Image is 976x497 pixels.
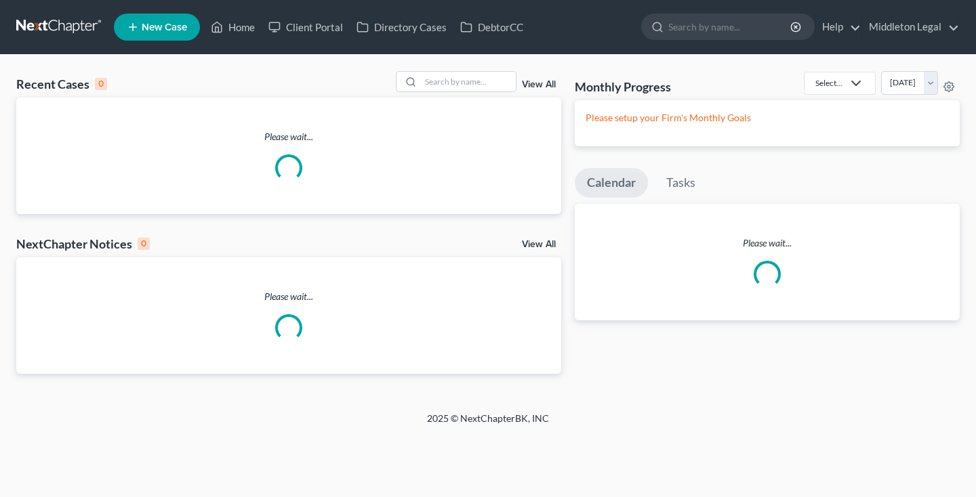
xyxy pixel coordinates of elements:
a: View All [522,240,556,249]
a: Directory Cases [350,15,453,39]
a: Tasks [654,168,708,198]
div: 2025 © NextChapterBK, INC [102,412,874,436]
p: Please setup your Firm's Monthly Goals [586,111,949,125]
a: Calendar [575,168,648,198]
p: Please wait... [16,290,561,303]
a: Home [204,15,262,39]
a: Middleton Legal [862,15,959,39]
input: Search by name... [421,72,516,91]
h3: Monthly Progress [575,79,671,95]
a: Client Portal [262,15,350,39]
div: NextChapter Notices [16,236,150,252]
div: 0 [138,238,150,250]
a: Help [815,15,861,39]
div: Recent Cases [16,76,107,92]
input: Search by name... [668,14,792,39]
p: Please wait... [575,236,960,250]
span: New Case [142,22,187,33]
div: 0 [95,78,107,90]
div: Select... [815,77,842,89]
a: DebtorCC [453,15,530,39]
a: View All [522,80,556,89]
p: Please wait... [16,130,561,144]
